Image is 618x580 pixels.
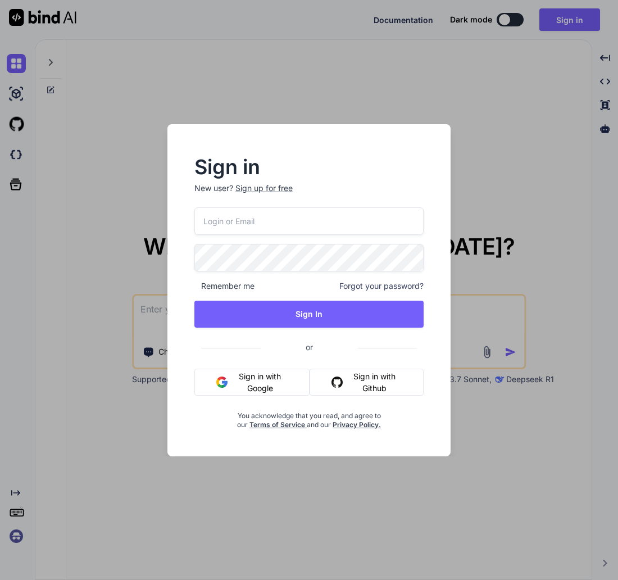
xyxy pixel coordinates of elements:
[233,405,385,429] div: You acknowledge that you read, and agree to our and our
[194,158,424,176] h2: Sign in
[331,377,343,388] img: github
[333,420,381,429] a: Privacy Policy.
[339,280,424,292] span: Forgot your password?
[194,280,255,292] span: Remember me
[194,369,310,396] button: Sign in with Google
[216,377,228,388] img: google
[194,301,424,328] button: Sign In
[235,183,293,194] div: Sign up for free
[194,207,424,235] input: Login or Email
[261,333,358,361] span: or
[310,369,424,396] button: Sign in with Github
[249,420,307,429] a: Terms of Service
[194,183,424,207] p: New user?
